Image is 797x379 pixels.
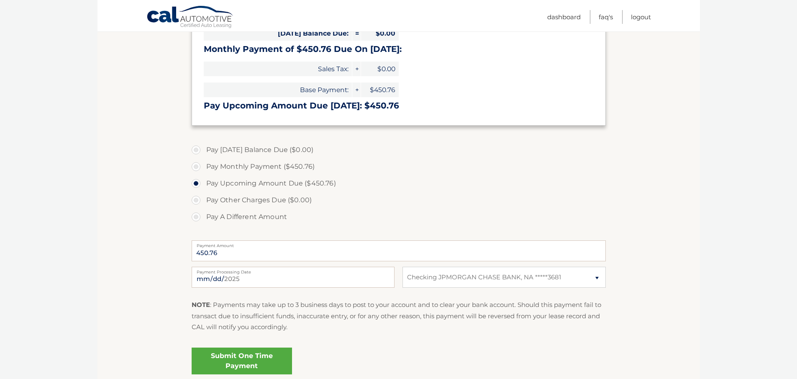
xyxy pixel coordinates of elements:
label: Pay Upcoming Amount Due ($450.76) [192,175,606,192]
input: Payment Date [192,267,395,288]
label: Pay Monthly Payment ($450.76) [192,158,606,175]
label: Pay A Different Amount [192,209,606,225]
input: Payment Amount [192,240,606,261]
label: Payment Amount [192,240,606,247]
label: Payment Processing Date [192,267,395,273]
label: Pay Other Charges Due ($0.00) [192,192,606,209]
span: [DATE] Balance Due: [204,26,352,41]
span: $0.00 [361,26,399,41]
h3: Monthly Payment of $450.76 Due On [DATE]: [204,44,594,54]
a: Submit One Time Payment [192,348,292,374]
span: Base Payment: [204,83,352,97]
span: $0.00 [361,62,399,76]
a: Logout [631,10,651,24]
p: : Payments may take up to 3 business days to post to your account and to clear your bank account.... [192,299,606,333]
span: + [352,83,361,97]
a: Dashboard [547,10,581,24]
span: = [352,26,361,41]
a: FAQ's [599,10,613,24]
span: $450.76 [361,83,399,97]
h3: Pay Upcoming Amount Due [DATE]: $450.76 [204,101,594,111]
strong: NOTE [192,301,210,309]
span: Sales Tax: [204,62,352,76]
a: Cal Automotive [146,5,234,30]
span: + [352,62,361,76]
label: Pay [DATE] Balance Due ($0.00) [192,142,606,158]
